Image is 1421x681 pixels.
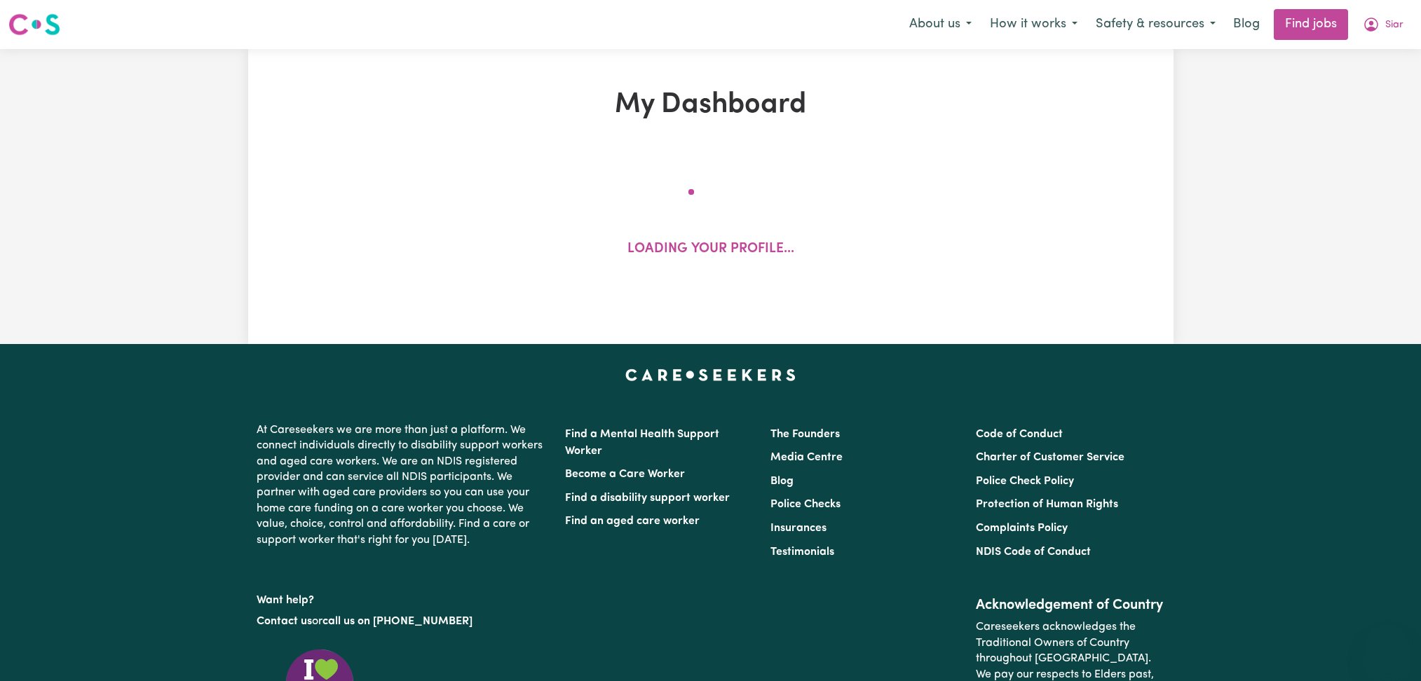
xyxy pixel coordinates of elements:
a: Find a Mental Health Support Worker [565,429,719,457]
a: The Founders [770,429,840,440]
a: Protection of Human Rights [976,499,1118,510]
a: Police Checks [770,499,841,510]
button: How it works [981,10,1087,39]
a: Media Centre [770,452,843,463]
a: Insurances [770,523,827,534]
a: Become a Care Worker [565,469,685,480]
a: Charter of Customer Service [976,452,1124,463]
a: Code of Conduct [976,429,1063,440]
iframe: Button to launch messaging window [1365,625,1410,670]
p: Loading your profile... [627,240,794,260]
h2: Acknowledgement of Country [976,597,1164,614]
a: Find an aged care worker [565,516,700,527]
p: or [257,608,548,635]
a: Find jobs [1274,9,1348,40]
a: Blog [1225,9,1268,40]
a: call us on [PHONE_NUMBER] [322,616,472,627]
button: My Account [1354,10,1413,39]
p: At Careseekers we are more than just a platform. We connect individuals directly to disability su... [257,417,548,553]
a: Careseekers home page [625,369,796,380]
h1: My Dashboard [411,88,1011,122]
span: Siar [1385,18,1403,33]
p: Want help? [257,587,548,608]
a: Police Check Policy [976,476,1074,487]
img: Careseekers logo [8,12,60,37]
a: Testimonials [770,546,834,558]
a: NDIS Code of Conduct [976,546,1091,558]
a: Contact us [257,616,312,627]
button: About us [900,10,981,39]
a: Find a disability support worker [565,493,730,504]
a: Complaints Policy [976,523,1068,534]
button: Safety & resources [1087,10,1225,39]
a: Careseekers logo [8,8,60,41]
a: Blog [770,476,794,487]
